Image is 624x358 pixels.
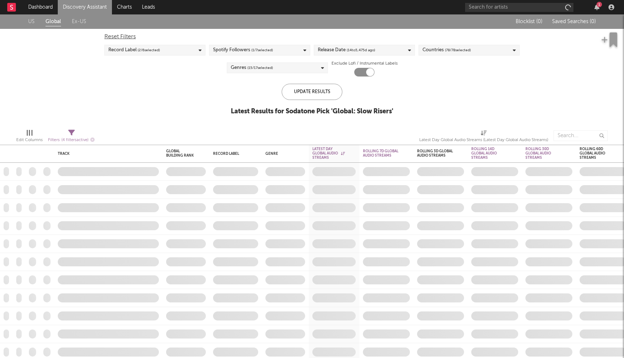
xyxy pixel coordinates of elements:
div: Reset Filters [104,32,520,41]
div: Latest Day Global Audio Streams (Latest Day Global Audio Streams) [419,127,548,148]
span: ( 1 / 7 selected) [251,46,273,54]
input: Search for artists [465,3,573,12]
div: Countries [422,46,471,54]
div: Latest Day Global Audio Streams (Latest Day Global Audio Streams) [419,136,548,144]
span: ( 14 to 5,475 d ago) [347,46,375,54]
div: Rolling 30D Global Audio Streams [525,147,562,160]
span: ( 0 ) [590,19,596,24]
div: Record Label [108,46,160,54]
div: 1 [597,2,602,7]
span: Saved Searches [552,19,596,24]
div: Rolling 7D Global Audio Streams [363,149,399,158]
button: 1 [594,4,599,10]
div: Rolling 14D Global Audio Streams [471,147,507,160]
div: Edit Columns [16,127,43,148]
div: Latest Day Global Audio Streams [312,147,345,160]
div: Genre [265,152,302,156]
label: Exclude Lofi / Instrumental Labels [331,59,398,68]
div: Global Building Rank [166,149,195,158]
span: ( 4 filters active) [61,138,88,142]
input: Search... [554,130,608,141]
div: Genres [231,64,273,72]
div: Rolling 60D Global Audio Streams [580,147,616,160]
div: Track [58,152,155,156]
button: Saved Searches (0) [550,19,596,25]
div: Update Results [282,84,342,100]
div: Latest Results for Sodatone Pick ' Global: Slow Risers ' [231,107,393,116]
div: Record Label [213,152,247,156]
a: Global [45,17,61,26]
a: Ex-US [72,17,86,26]
div: Spotify Followers [213,46,273,54]
span: Blocklist [516,19,542,24]
span: ( 15 / 17 selected) [247,64,273,72]
span: ( 0 ) [536,19,542,24]
span: ( 78 / 78 selected) [445,46,471,54]
div: Rolling 3D Global Audio Streams [417,149,453,158]
span: ( 2 / 6 selected) [138,46,160,54]
div: Filters [48,136,95,145]
div: Filters(4 filters active) [48,127,95,148]
div: Edit Columns [16,136,43,144]
a: US [28,17,35,26]
div: Release Date [318,46,375,54]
